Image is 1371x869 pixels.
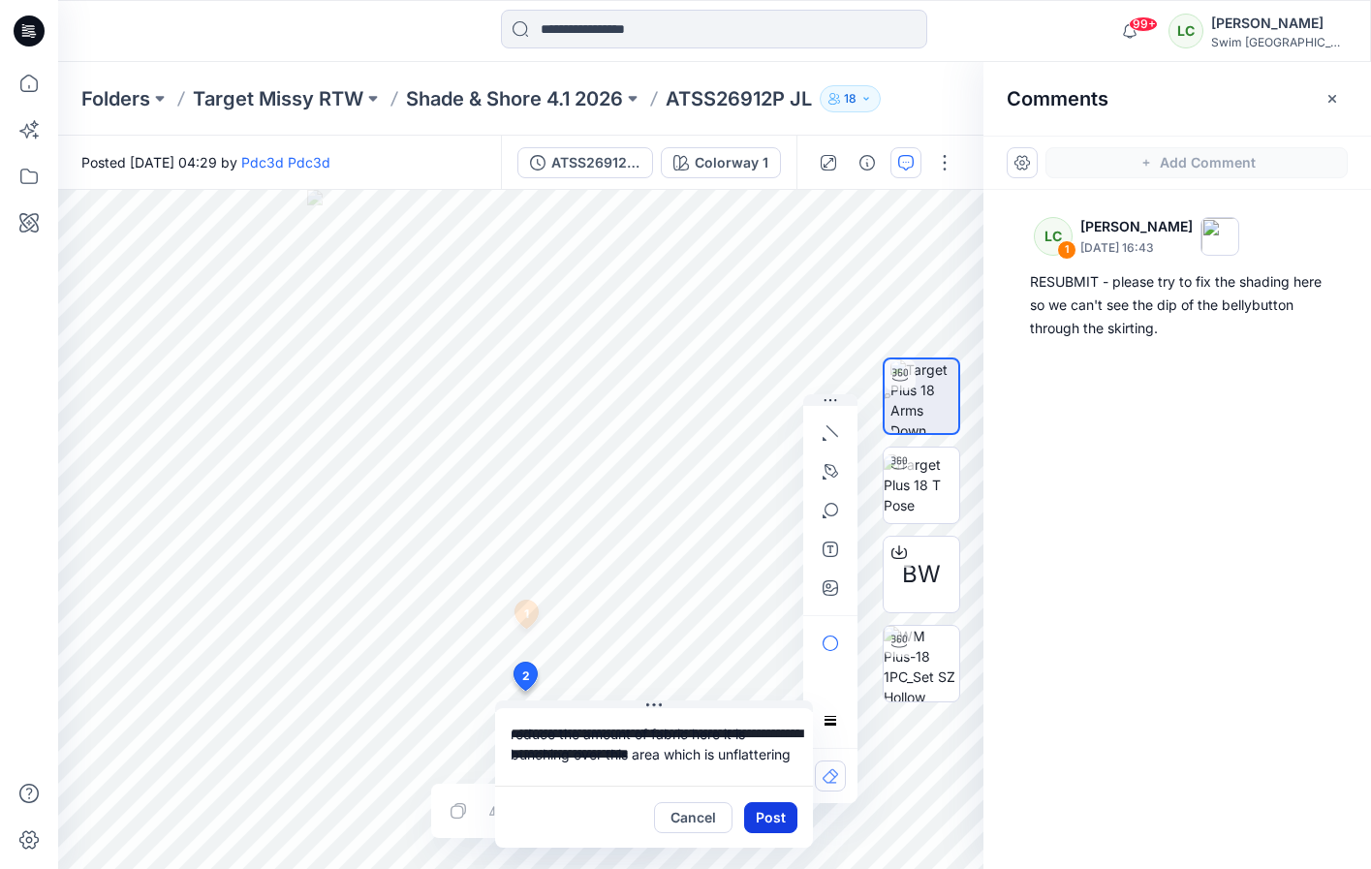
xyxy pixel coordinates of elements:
div: ATSS26912P JL [551,152,640,173]
div: Swim [GEOGRAPHIC_DATA] [1211,35,1347,49]
button: ATSS26912P JL [517,147,653,178]
span: BW [902,557,941,592]
div: [PERSON_NAME] [1211,12,1347,35]
button: Add Comment [1045,147,1348,178]
img: Target Plus 18 T Pose [884,454,959,515]
button: Colorway 1 [661,147,781,178]
p: [DATE] 16:43 [1080,238,1193,258]
p: ATSS26912P JL [666,85,812,112]
button: Details [852,147,883,178]
button: Cancel [654,802,732,833]
div: Colorway 1 [695,152,768,173]
p: 18 [844,88,857,109]
div: LC [1034,217,1073,256]
div: 1 [1057,240,1076,260]
span: 2 [522,667,530,685]
button: Post [744,802,797,833]
span: 99+ [1129,16,1158,32]
div: RESUBMIT - please try to fix the shading here so we can't see the dip of the bellybutton through ... [1030,270,1324,340]
span: Posted [DATE] 04:29 by [81,152,330,172]
p: [PERSON_NAME] [1080,215,1193,238]
h2: Comments [1007,87,1108,110]
a: Target Missy RTW [193,85,363,112]
a: Pdc3d Pdc3d [241,154,330,171]
a: Shade & Shore 4.1 2026 [406,85,623,112]
img: WM Plus-18 1PC_Set SZ Hollow [884,626,959,701]
a: Folders [81,85,150,112]
button: 18 [820,85,881,112]
img: Target Plus 18 Arms Down [890,359,958,433]
div: LC [1168,14,1203,48]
